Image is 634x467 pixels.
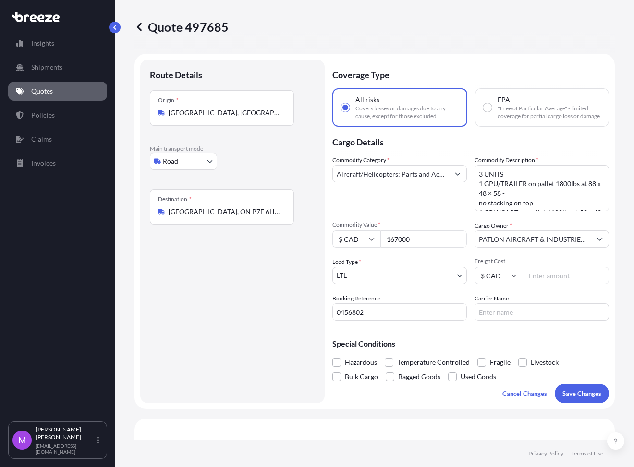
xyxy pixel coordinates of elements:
[332,156,390,165] label: Commodity Category
[31,134,52,144] p: Claims
[449,165,466,182] button: Show suggestions
[498,95,510,105] span: FPA
[398,370,440,384] span: Bagged Goods
[355,95,379,105] span: All risks
[8,154,107,173] a: Invoices
[18,435,26,445] span: M
[36,443,95,455] p: [EMAIL_ADDRESS][DOMAIN_NAME]
[341,103,350,112] input: All risksCovers losses or damages due to any cause, except for those excluded
[31,110,55,120] p: Policies
[150,69,202,81] p: Route Details
[332,340,609,347] p: Special Conditions
[475,165,609,211] textarea: 3 UNITS 1 GPU/TRAILER on pallet 1800lbs at 88 x 48 × 58 - no stacking on top 1 GPU/CART on pallet...
[8,106,107,125] a: Policies
[591,230,609,248] button: Show suggestions
[523,267,609,284] input: Enter amount
[8,58,107,77] a: Shipments
[498,105,601,120] span: "Free of Particular Average" - limited coverage for partial cargo loss or damage
[345,355,377,370] span: Hazardous
[332,257,361,267] span: Load Type
[502,389,547,398] p: Cancel Changes
[36,426,95,441] p: [PERSON_NAME] [PERSON_NAME]
[158,195,192,203] div: Destination
[528,450,563,457] a: Privacy Policy
[150,153,217,170] button: Select transport
[475,303,609,321] input: Enter name
[495,384,555,403] button: Cancel Changes
[355,105,459,120] span: Covers losses or damages due to any cause, except for those excluded
[380,230,467,248] input: Type amount
[332,294,380,303] label: Booking Reference
[332,60,609,88] p: Coverage Type
[483,103,492,112] input: FPA"Free of Particular Average" - limited coverage for partial cargo loss or damage
[8,82,107,101] a: Quotes
[345,370,378,384] span: Bulk Cargo
[150,145,315,153] p: Main transport mode
[475,257,609,265] span: Freight Cost
[562,389,601,398] p: Save Changes
[8,130,107,149] a: Claims
[8,34,107,53] a: Insights
[169,207,282,216] input: Destination
[31,158,56,168] p: Invoices
[332,303,467,321] input: Your internal reference
[475,156,538,165] label: Commodity Description
[158,96,179,104] div: Origin
[397,355,470,370] span: Temperature Controlled
[31,86,53,96] p: Quotes
[134,19,229,35] p: Quote 497685
[337,271,347,280] span: LTL
[555,384,609,403] button: Save Changes
[461,370,496,384] span: Used Goods
[332,127,609,156] p: Cargo Details
[332,221,467,228] span: Commodity Value
[475,221,512,230] label: Cargo Owner
[31,38,54,48] p: Insights
[475,230,591,248] input: Full name
[333,165,449,182] input: Select a commodity type
[571,450,603,457] a: Terms of Use
[475,294,509,303] label: Carrier Name
[31,62,62,72] p: Shipments
[163,156,178,166] span: Road
[490,355,511,370] span: Fragile
[169,108,282,118] input: Origin
[332,267,467,284] button: LTL
[531,355,559,370] span: Livestock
